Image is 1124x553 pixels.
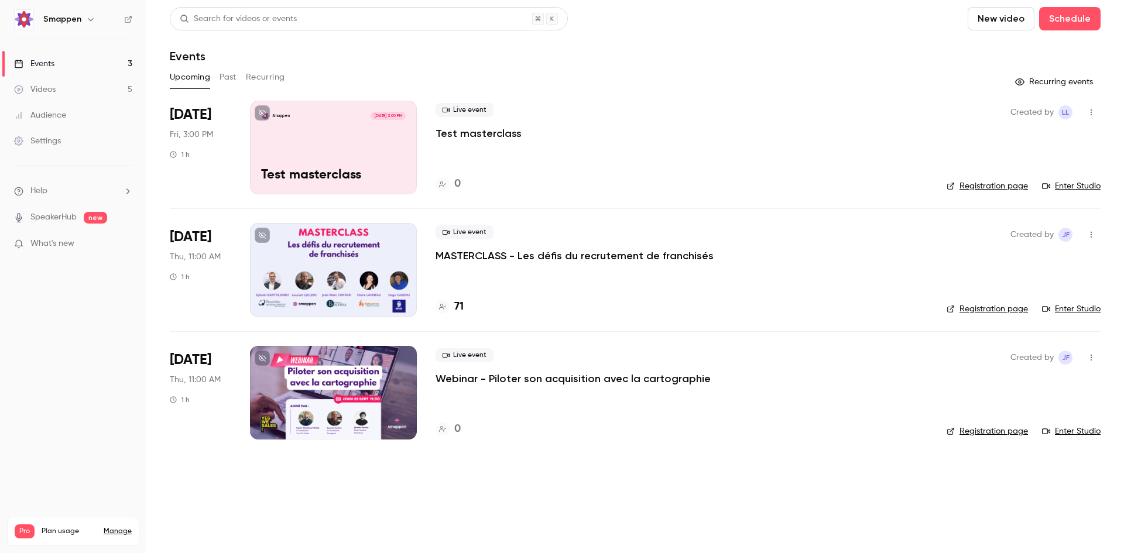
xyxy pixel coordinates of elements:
span: What's new [30,238,74,250]
iframe: Noticeable Trigger [118,239,132,249]
h4: 0 [454,176,461,192]
div: Sep 5 Fri, 3:00 PM (Europe/Paris) [170,101,231,194]
span: Created by [1010,351,1054,365]
a: Manage [104,527,132,536]
a: Registration page [947,303,1028,315]
span: Live event [436,348,494,362]
a: SpeakerHub [30,211,77,224]
a: MASTERCLASS - Les défis du recrutement de franchisés [436,249,714,263]
span: [DATE] [170,351,211,369]
span: Help [30,185,47,197]
span: [DATE] [170,105,211,124]
div: Videos [14,84,56,95]
span: JF [1062,351,1070,365]
div: Search for videos or events [180,13,297,25]
div: Audience [14,109,66,121]
a: Enter Studio [1042,303,1101,315]
li: help-dropdown-opener [14,185,132,197]
div: Settings [14,135,61,147]
img: Smappen [15,10,33,29]
div: 1 h [170,395,190,404]
div: Sep 11 Thu, 11:00 AM (Europe/Paris) [170,223,231,317]
button: Recurring [246,68,285,87]
span: Thu, 11:00 AM [170,251,221,263]
div: Events [14,58,54,70]
button: New video [968,7,1034,30]
a: Registration page [947,425,1028,437]
span: LL [1062,105,1069,119]
span: JF [1062,228,1070,242]
a: Registration page [947,180,1028,192]
h1: Events [170,49,205,63]
span: Fri, 3:00 PM [170,129,213,140]
button: Upcoming [170,68,210,87]
span: Plan usage [42,527,97,536]
span: Live event [436,225,494,239]
div: Sep 25 Thu, 11:00 AM (Europe/Paris) [170,346,231,439]
span: Created by [1010,228,1054,242]
span: new [84,212,107,224]
a: Test masterclass [436,126,522,140]
span: Live event [436,103,494,117]
a: Test masterclassSmappen[DATE] 3:00 PMTest masterclass [250,101,417,194]
h4: 0 [454,421,461,437]
span: Created by [1010,105,1054,119]
a: 0 [436,176,461,192]
a: Enter Studio [1042,180,1101,192]
button: Recurring events [1010,73,1101,91]
a: Webinar - Piloter son acquisition avec la cartographie [436,372,711,386]
div: 1 h [170,150,190,159]
span: Thu, 11:00 AM [170,374,221,386]
div: 1 h [170,272,190,281]
button: Past [220,68,237,87]
span: Laurent Leclerc [1058,105,1072,119]
a: 0 [436,421,461,437]
p: Smappen [272,113,290,119]
span: Julie FAVRE [1058,351,1072,365]
h6: Smappen [43,13,81,25]
span: Pro [15,524,35,538]
a: Enter Studio [1042,425,1101,437]
h4: 71 [454,299,464,315]
p: Test masterclass [261,168,406,183]
a: 71 [436,299,464,315]
span: Julie FAVRE [1058,228,1072,242]
span: [DATE] 3:00 PM [371,112,405,120]
button: Schedule [1039,7,1101,30]
span: [DATE] [170,228,211,246]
